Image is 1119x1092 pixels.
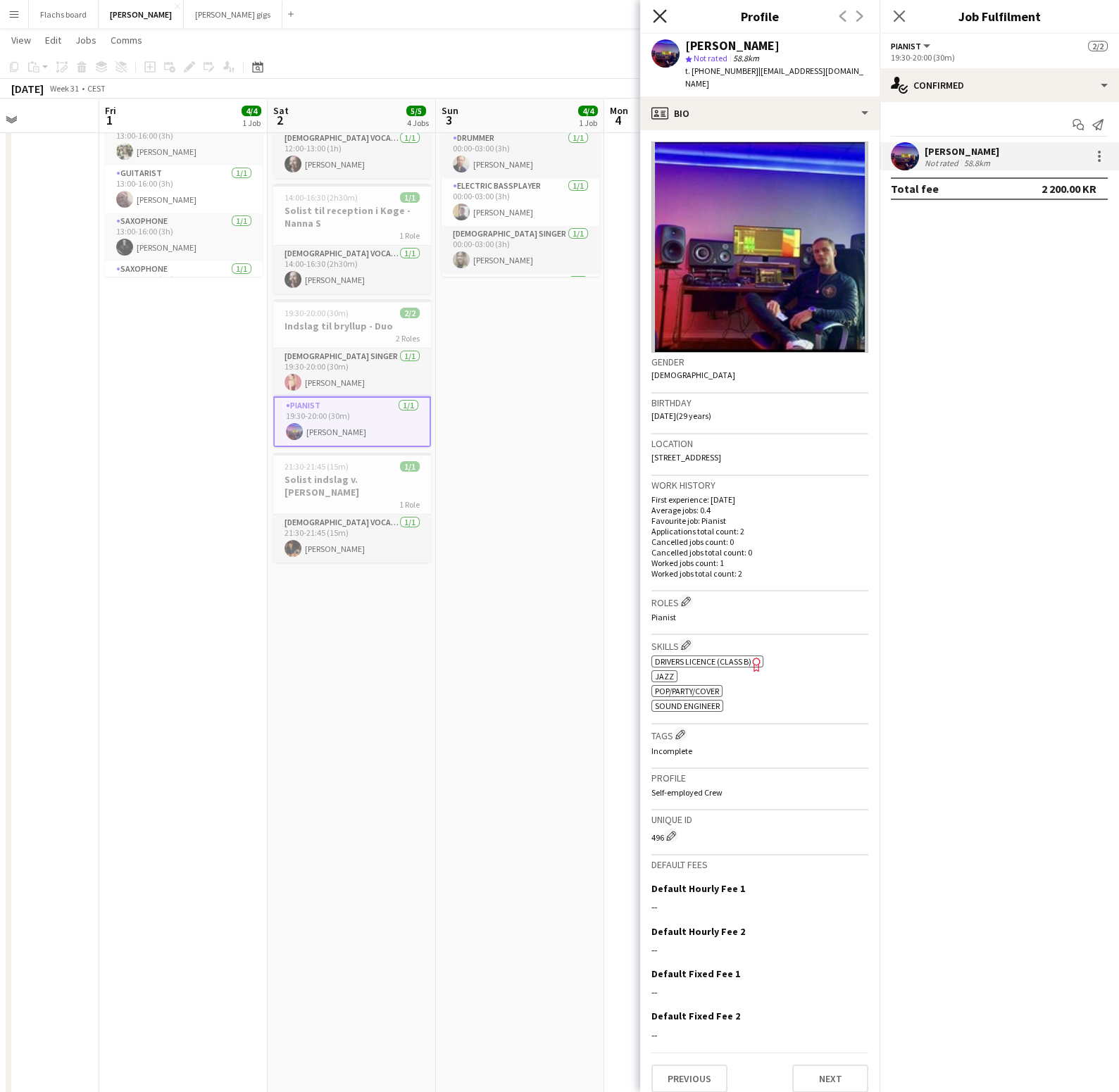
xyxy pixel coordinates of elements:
[651,882,745,895] h3: Default Hourly Fee 1
[442,130,599,178] app-card-role: Drummer1/100:00-03:00 (3h)[PERSON_NAME]
[273,184,431,294] app-job-card: 14:00-16:30 (2h30m)1/1Solist til reception i Køge - Nanna S1 Role[DEMOGRAPHIC_DATA] Vocal + Piano...
[105,104,116,117] span: Fri
[406,106,426,116] span: 5/5
[442,68,599,277] app-job-card: 00:00-03:00 (3h)4/4Partykvartet - Sørup Herregård4 RolesDrummer1/100:00-03:00 (3h)[PERSON_NAME]El...
[439,112,458,128] span: 3
[925,145,999,158] div: [PERSON_NAME]
[273,130,431,178] app-card-role: [DEMOGRAPHIC_DATA] Vocal + Piano1/112:00-13:00 (1h)[PERSON_NAME]
[396,333,420,344] span: 2 Roles
[273,453,431,563] app-job-card: 21:30-21:45 (15m)1/1Solist indslag v. [PERSON_NAME]1 Role[DEMOGRAPHIC_DATA] Vocal + Guitar1/121:3...
[685,65,758,76] span: t. [PHONE_NUMBER]
[271,112,289,128] span: 2
[651,858,868,871] h3: Default fees
[651,526,868,536] p: Applications total count: 2
[891,52,1108,63] div: 19:30-20:00 (30m)
[400,461,420,472] span: 1/1
[608,112,628,128] span: 4
[651,829,868,843] div: 496
[105,118,263,165] app-card-role: Drummer1/113:00-16:00 (3h)[PERSON_NAME]
[651,494,868,505] p: First experience: [DATE]
[407,118,429,128] div: 4 Jobs
[651,410,711,421] span: [DATE] (29 years)
[651,547,868,558] p: Cancelled jobs total count: 0
[99,1,184,28] button: [PERSON_NAME]
[651,612,676,622] span: Pianist
[655,671,674,682] span: Jazz
[39,31,67,49] a: Edit
[891,182,939,196] div: Total fee
[273,204,431,230] h3: Solist til reception i Køge - Nanna S
[578,106,598,116] span: 4/4
[694,53,727,63] span: Not rated
[610,104,628,117] span: Mon
[651,452,721,463] span: [STREET_ADDRESS]
[273,515,431,563] app-card-role: [DEMOGRAPHIC_DATA] Vocal + Guitar1/121:30-21:45 (15m)[PERSON_NAME]
[655,686,719,696] span: Pop/Party/Cover
[640,7,880,25] h3: Profile
[579,118,597,128] div: 1 Job
[651,356,868,368] h3: Gender
[87,83,106,94] div: CEST
[105,261,263,309] app-card-role: Saxophone1/113:00-16:00 (3h)
[103,112,116,128] span: 1
[105,165,263,213] app-card-role: Guitarist1/113:00-16:00 (3h)[PERSON_NAME]
[651,986,868,998] div: --
[685,65,863,89] span: | [EMAIL_ADDRESS][DOMAIN_NAME]
[399,230,420,241] span: 1 Role
[651,479,868,491] h3: Work history
[105,68,263,277] div: 13:00-16:00 (3h)4/4Groove Parade - Gråsten4 RolesDrummer1/113:00-16:00 (3h)[PERSON_NAME]Guitarist...
[105,31,148,49] a: Comms
[651,813,868,826] h3: Unique ID
[651,142,868,353] img: Crew avatar or photo
[651,370,735,380] span: [DEMOGRAPHIC_DATA]
[891,41,921,51] span: Pianist
[651,536,868,547] p: Cancelled jobs count: 0
[655,656,751,667] span: Drivers Licence (Class B)
[925,158,961,168] div: Not rated
[651,437,868,450] h3: Location
[651,638,868,653] h3: Skills
[184,1,282,28] button: [PERSON_NAME] gigs
[651,1029,868,1041] div: --
[11,34,31,46] span: View
[651,925,745,938] h3: Default Hourly Fee 2
[105,213,263,261] app-card-role: Saxophone1/113:00-16:00 (3h)[PERSON_NAME]
[651,967,740,980] h3: Default Fixed Fee 1
[685,39,780,52] div: [PERSON_NAME]
[442,104,458,117] span: Sun
[1042,182,1096,196] div: 2 200.00 KR
[655,701,720,711] span: Sound engineer
[961,158,993,168] div: 58.8km
[273,104,289,117] span: Sat
[11,82,44,96] div: [DATE]
[400,192,420,203] span: 1/1
[651,772,868,784] h3: Profile
[400,308,420,318] span: 2/2
[1088,41,1108,51] span: 2/2
[651,900,868,913] div: --
[242,106,261,116] span: 4/4
[442,274,599,322] app-card-role: Guitarist1/1
[651,787,868,798] p: Self-employed Crew
[111,34,142,46] span: Comms
[651,396,868,409] h3: Birthday
[285,461,349,472] span: 21:30-21:45 (15m)
[651,943,868,956] div: --
[880,68,1119,102] div: Confirmed
[70,31,102,49] a: Jobs
[880,7,1119,25] h3: Job Fulfilment
[651,746,868,756] p: Incomplete
[273,299,431,447] app-job-card: 19:30-20:00 (30m)2/2Indslag til bryllup - Duo2 Roles[DEMOGRAPHIC_DATA] Singer1/119:30-20:00 (30m)...
[651,505,868,515] p: Average jobs: 0.4
[273,473,431,498] h3: Solist indslag v. [PERSON_NAME]
[651,558,868,568] p: Worked jobs count: 1
[273,349,431,396] app-card-role: [DEMOGRAPHIC_DATA] Singer1/119:30-20:00 (30m)[PERSON_NAME]
[273,246,431,294] app-card-role: [DEMOGRAPHIC_DATA] Vocal + Piano1/114:00-16:30 (2h30m)[PERSON_NAME]
[442,226,599,274] app-card-role: [DEMOGRAPHIC_DATA] Singer1/100:00-03:00 (3h)[PERSON_NAME]
[640,96,880,130] div: Bio
[273,396,431,447] app-card-role: Pianist1/119:30-20:00 (30m)[PERSON_NAME]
